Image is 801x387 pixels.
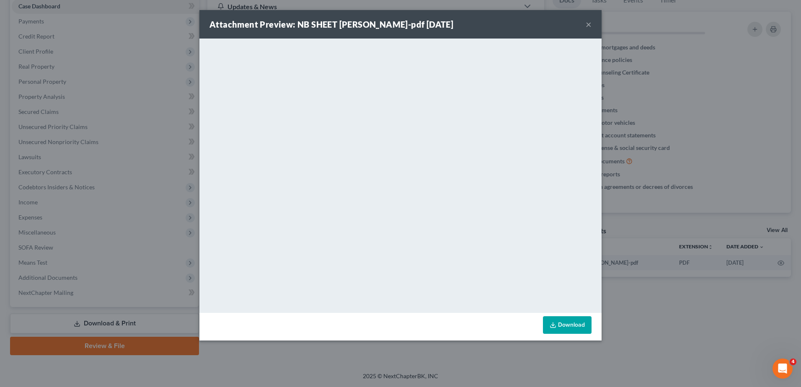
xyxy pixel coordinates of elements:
[543,316,592,334] a: Download
[209,19,453,29] strong: Attachment Preview: NB SHEET [PERSON_NAME]-pdf [DATE]
[790,359,796,365] span: 4
[586,19,592,29] button: ×
[199,39,602,311] iframe: <object ng-attr-data='[URL][DOMAIN_NAME]' type='application/pdf' width='100%' height='650px'></ob...
[773,359,793,379] iframe: Intercom live chat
